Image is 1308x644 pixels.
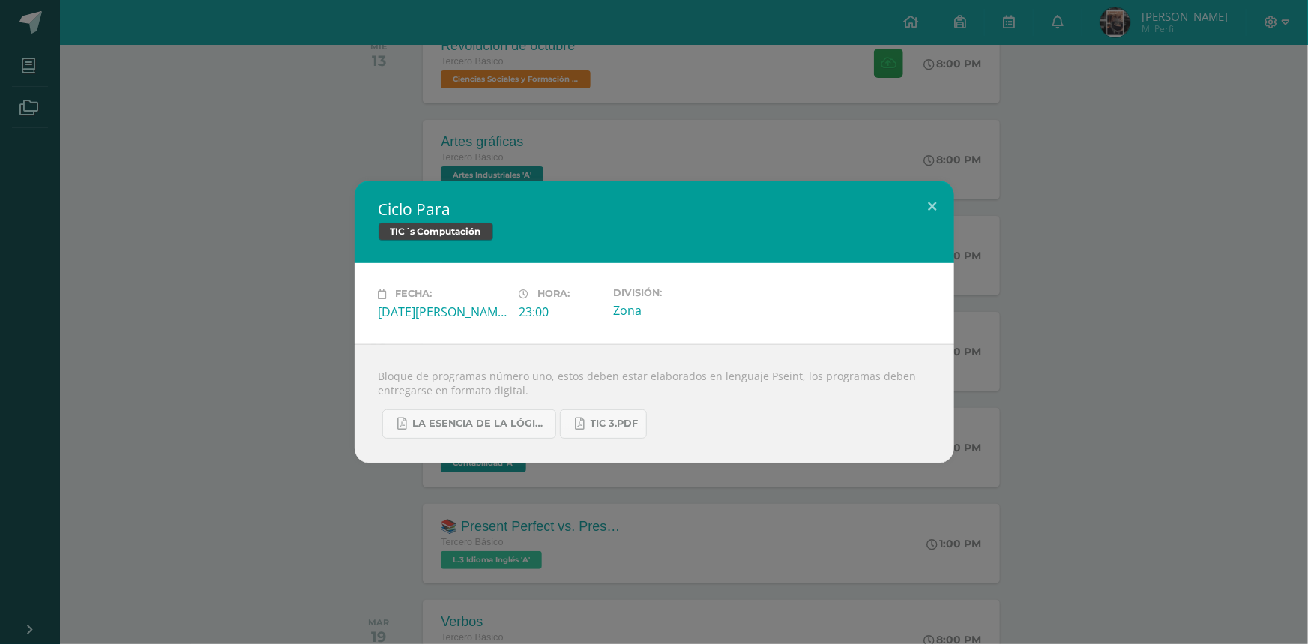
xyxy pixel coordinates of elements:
div: Zona [613,302,742,319]
span: Fecha: [396,289,433,300]
div: [DATE][PERSON_NAME] [379,304,507,320]
button: Close (Esc) [911,181,954,232]
a: Tic 3.pdf [560,409,647,439]
label: División: [613,287,742,298]
div: Bloque de programas número uno, estos deben estar elaborados en lenguaje Pseint, los programas de... [355,344,954,463]
span: La Esencia de la Lógica de Programación - [PERSON_NAME] - 1ra Edición.pdf [413,418,548,430]
h2: Ciclo Para [379,199,930,220]
span: TIC´s Computación [379,223,493,241]
a: La Esencia de la Lógica de Programación - [PERSON_NAME] - 1ra Edición.pdf [382,409,556,439]
span: Hora: [538,289,570,300]
div: 23:00 [519,304,601,320]
span: Tic 3.pdf [591,418,639,430]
